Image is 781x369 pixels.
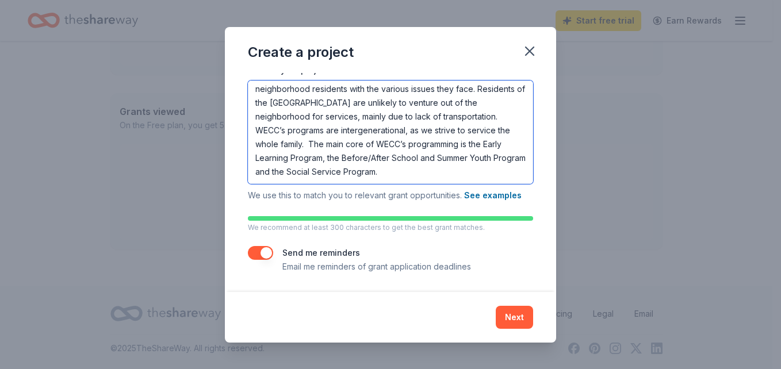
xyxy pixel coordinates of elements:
[496,306,533,329] button: Next
[248,190,522,200] span: We use this to match you to relevant grant opportunities.
[248,80,533,184] textarea: The [GEOGRAPHIC_DATA], Inc., (WECC) was founded and incorporated by a group of neighborhood citiz...
[248,43,354,61] div: Create a project
[248,223,533,232] p: We recommend at least 300 characters to get the best grant matches.
[282,260,471,274] p: Email me reminders of grant application deadlines
[282,248,360,257] label: Send me reminders
[464,189,522,202] button: See examples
